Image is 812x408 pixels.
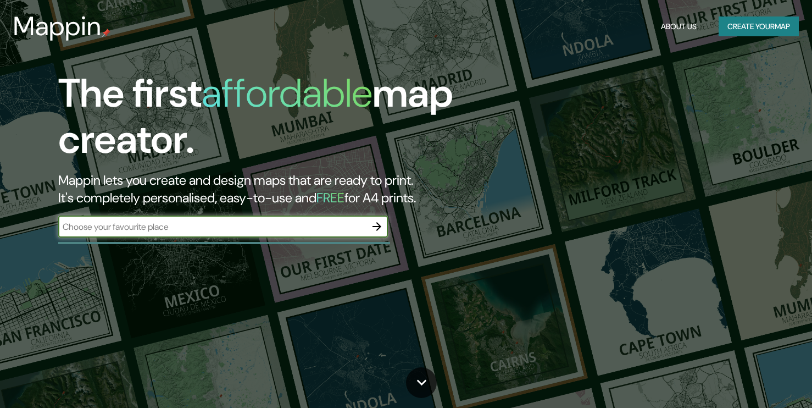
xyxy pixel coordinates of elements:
button: Create yourmap [719,16,799,37]
h5: FREE [316,189,344,206]
button: About Us [657,16,701,37]
h2: Mappin lets you create and design maps that are ready to print. It's completely personalised, eas... [58,172,464,207]
h1: The first map creator. [58,70,464,172]
input: Choose your favourite place [58,220,366,233]
h3: Mappin [13,11,102,42]
h1: affordable [202,68,372,119]
img: mappin-pin [102,29,110,37]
